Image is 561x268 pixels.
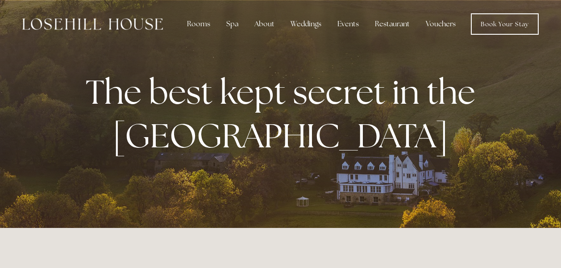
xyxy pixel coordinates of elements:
div: Spa [219,15,245,33]
a: Vouchers [419,15,463,33]
div: About [247,15,282,33]
div: Events [330,15,366,33]
div: Rooms [180,15,217,33]
a: Book Your Stay [471,13,539,35]
div: Restaurant [368,15,417,33]
img: Losehill House [22,18,163,30]
div: Weddings [283,15,328,33]
strong: The best kept secret in the [GEOGRAPHIC_DATA] [86,70,482,157]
